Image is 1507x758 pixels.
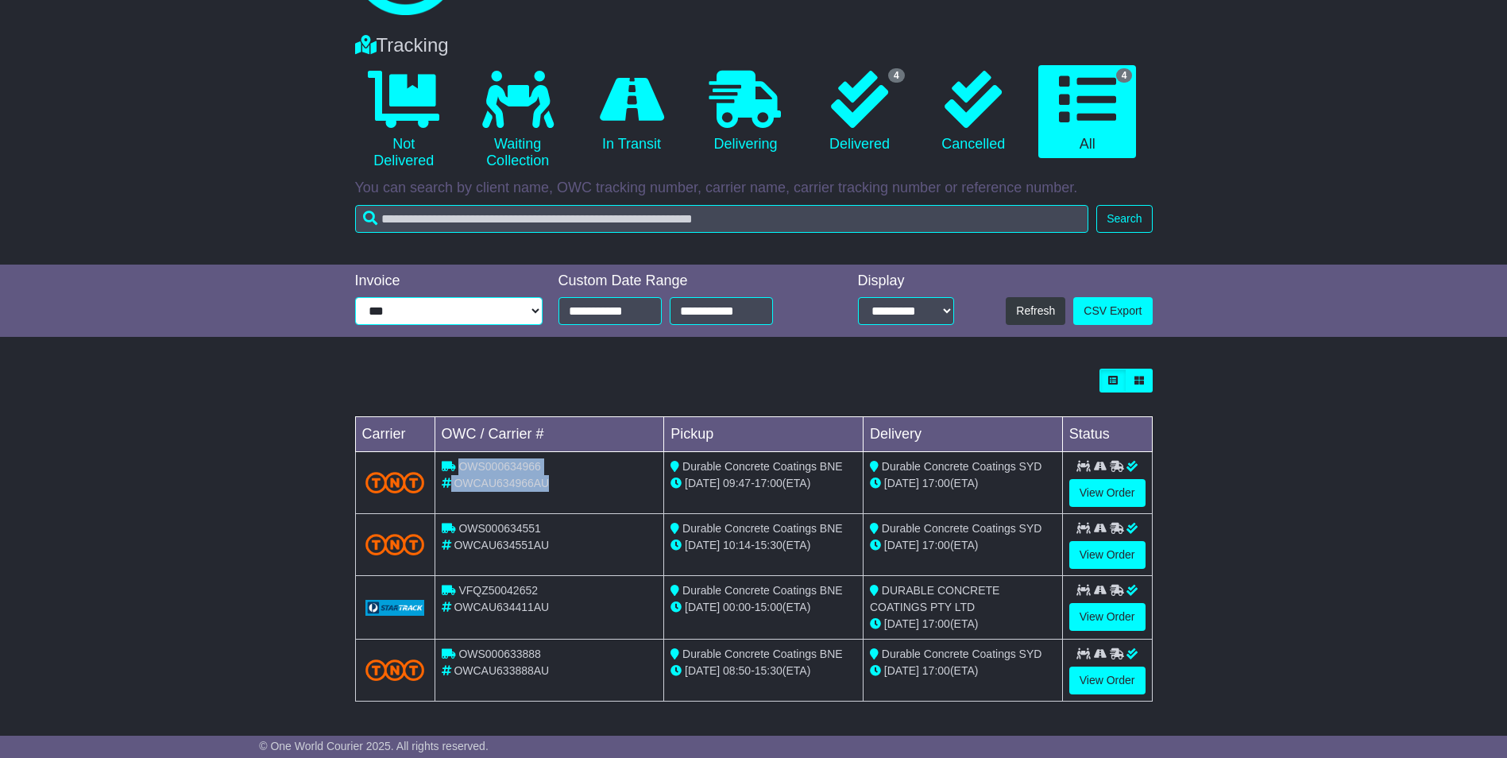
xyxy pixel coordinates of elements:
[685,539,720,551] span: [DATE]
[458,522,541,535] span: OWS000634551
[365,534,425,555] img: TNT_Domestic.png
[355,417,435,452] td: Carrier
[670,663,856,679] div: - (ETA)
[458,584,538,597] span: VFQZ50042652
[355,180,1153,197] p: You can search by client name, OWC tracking number, carrier name, carrier tracking number or refe...
[755,601,782,613] span: 15:00
[355,273,543,290] div: Invoice
[723,539,751,551] span: 10:14
[1006,297,1065,325] button: Refresh
[882,460,1042,473] span: Durable Concrete Coatings SYD
[682,522,843,535] span: Durable Concrete Coatings BNE
[870,475,1056,492] div: (ETA)
[1038,65,1136,159] a: 4 All
[870,616,1056,632] div: (ETA)
[723,601,751,613] span: 00:00
[870,537,1056,554] div: (ETA)
[558,273,813,290] div: Custom Date Range
[454,539,549,551] span: OWCAU634551AU
[723,477,751,489] span: 09:47
[458,648,541,660] span: OWS000633888
[355,65,453,176] a: Not Delivered
[870,663,1056,679] div: (ETA)
[664,417,864,452] td: Pickup
[755,664,782,677] span: 15:30
[682,648,843,660] span: Durable Concrete Coatings BNE
[697,65,794,159] a: Delivering
[365,472,425,493] img: TNT_Domestic.png
[1062,417,1152,452] td: Status
[435,417,664,452] td: OWC / Carrier #
[365,600,425,616] img: GetCarrierServiceLogo
[755,539,782,551] span: 15:30
[925,65,1022,159] a: Cancelled
[863,417,1062,452] td: Delivery
[884,539,919,551] span: [DATE]
[259,740,489,752] span: © One World Courier 2025. All rights reserved.
[1069,479,1146,507] a: View Order
[682,460,843,473] span: Durable Concrete Coatings BNE
[1069,541,1146,569] a: View Order
[469,65,566,176] a: Waiting Collection
[685,601,720,613] span: [DATE]
[685,664,720,677] span: [DATE]
[888,68,905,83] span: 4
[1096,205,1152,233] button: Search
[454,664,549,677] span: OWCAU633888AU
[685,477,720,489] span: [DATE]
[922,664,950,677] span: 17:00
[858,273,954,290] div: Display
[670,475,856,492] div: - (ETA)
[682,584,843,597] span: Durable Concrete Coatings BNE
[458,460,541,473] span: OWS000634966
[454,601,549,613] span: OWCAU634411AU
[723,664,751,677] span: 08:50
[922,477,950,489] span: 17:00
[1069,667,1146,694] a: View Order
[1116,68,1133,83] span: 4
[882,648,1042,660] span: Durable Concrete Coatings SYD
[884,477,919,489] span: [DATE]
[365,659,425,681] img: TNT_Domestic.png
[882,522,1042,535] span: Durable Concrete Coatings SYD
[1069,603,1146,631] a: View Order
[884,617,919,630] span: [DATE]
[922,617,950,630] span: 17:00
[810,65,908,159] a: 4 Delivered
[347,34,1161,57] div: Tracking
[755,477,782,489] span: 17:00
[670,537,856,554] div: - (ETA)
[454,477,549,489] span: OWCAU634966AU
[884,664,919,677] span: [DATE]
[870,584,999,613] span: DURABLE CONCRETE COATINGS PTY LTD
[1073,297,1152,325] a: CSV Export
[582,65,680,159] a: In Transit
[922,539,950,551] span: 17:00
[670,599,856,616] div: - (ETA)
